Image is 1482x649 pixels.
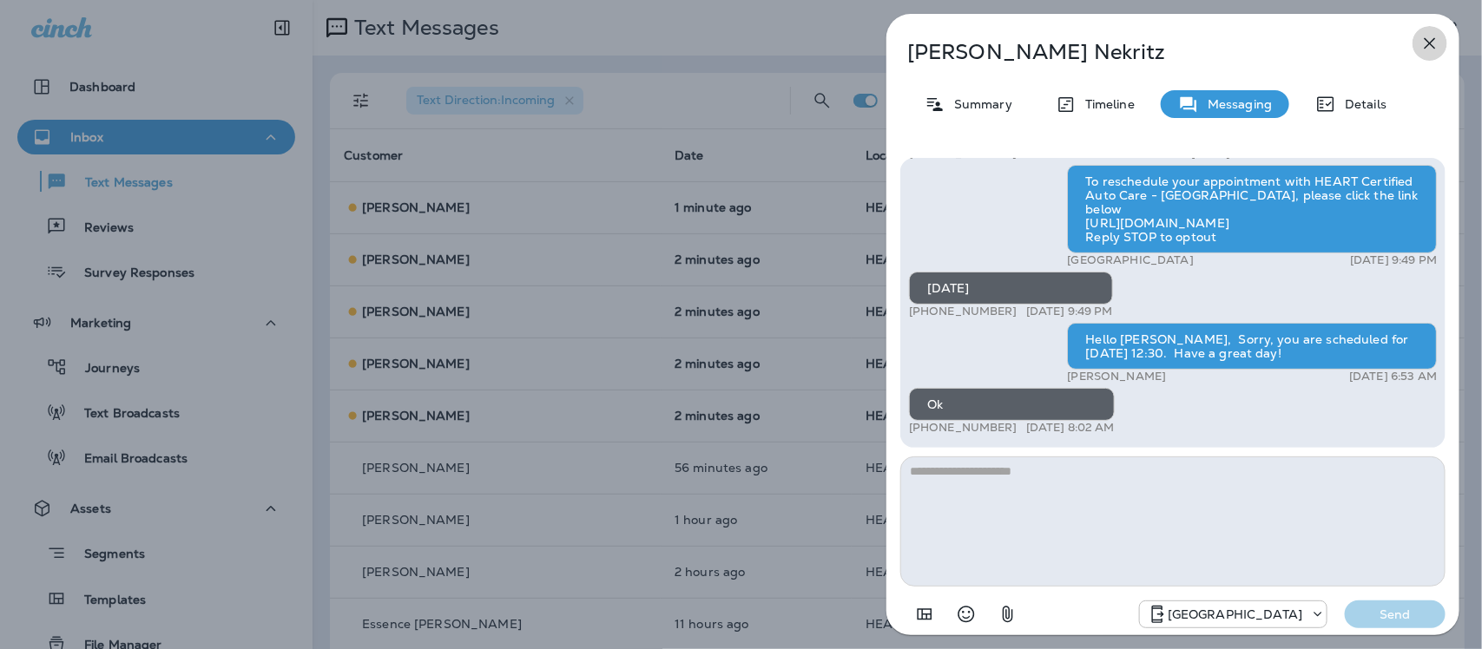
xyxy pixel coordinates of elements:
p: [PERSON_NAME] [1067,370,1166,383]
div: [DATE] [909,272,1113,305]
p: [PERSON_NAME] Nekritz [907,40,1381,64]
p: [PHONE_NUMBER] [909,305,1018,318]
p: Timeline [1077,97,1135,111]
p: [GEOGRAPHIC_DATA] [1168,607,1302,621]
div: Ok [909,388,1115,421]
p: Messaging [1199,97,1272,111]
div: To reschedule your appointment with HEART Certified Auto Care - [GEOGRAPHIC_DATA], please click t... [1067,165,1437,253]
p: [DATE] 9:49 PM [1026,305,1113,318]
p: Summary [945,97,1012,111]
button: Select an emoji [949,597,984,632]
p: [DATE] 9:49 PM [1350,253,1437,267]
div: Hello [PERSON_NAME], Sorry, you are scheduled for [DATE] 12:30. Have a great day! [1067,323,1437,370]
p: [DATE] 8:02 AM [1026,421,1115,435]
div: +1 (847) 262-3704 [1140,604,1327,625]
button: Add in a premade template [907,597,942,632]
p: [GEOGRAPHIC_DATA] [1067,253,1193,267]
p: [DATE] 6:53 AM [1349,370,1437,383]
p: [PHONE_NUMBER] [909,421,1018,435]
p: Details [1336,97,1386,111]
